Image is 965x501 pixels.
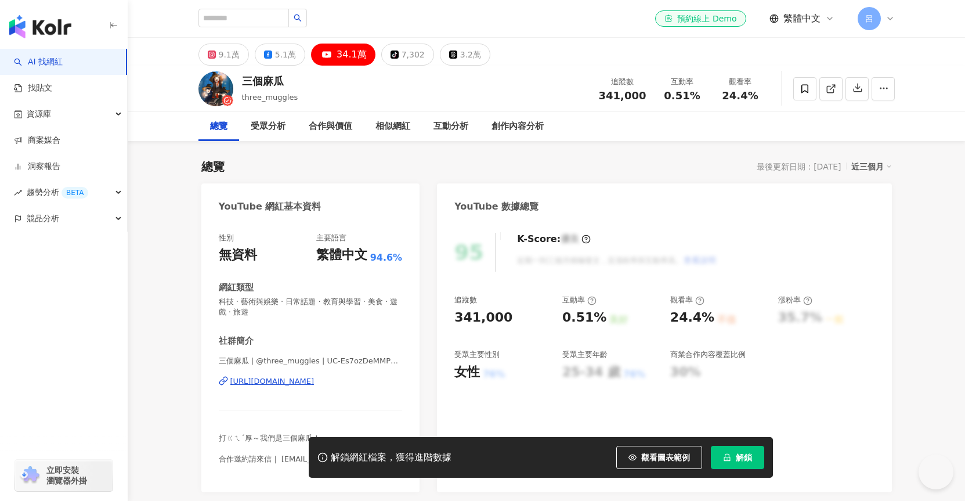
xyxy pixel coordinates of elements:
[783,12,821,25] span: 繁體中文
[14,56,63,68] a: searchAI 找網紅
[62,187,88,199] div: BETA
[27,179,88,206] span: 趨勢分析
[599,89,646,102] span: 341,000
[219,282,254,294] div: 網紅類型
[655,10,746,27] a: 預約線上 Demo
[14,161,60,172] a: 洞察報告
[660,76,704,88] div: 互動率
[331,452,451,464] div: 解鎖網紅檔案，獲得進階數據
[219,376,403,387] a: [URL][DOMAIN_NAME]
[491,120,544,134] div: 創作內容分析
[46,465,87,486] span: 立即安裝 瀏覽器外掛
[311,44,375,66] button: 34.1萬
[670,349,746,360] div: 商業合作內容覆蓋比例
[757,162,841,171] div: 最後更新日期：[DATE]
[309,120,352,134] div: 合作與價值
[242,74,298,88] div: 三個麻瓜
[865,12,873,25] span: 呂
[851,159,892,174] div: 近三個月
[454,295,477,305] div: 追蹤數
[275,46,296,63] div: 5.1萬
[599,76,646,88] div: 追蹤數
[219,335,254,347] div: 社群簡介
[670,295,704,305] div: 觀看率
[454,309,512,327] div: 341,000
[14,135,60,146] a: 商案媒合
[711,446,764,469] button: 解鎖
[9,15,71,38] img: logo
[242,93,298,102] span: three_muggles
[219,356,403,366] span: 三個麻瓜 | @three_muggles | UC-Es7ozDeMMPy9_jH6uL5TA
[664,13,736,24] div: 預約線上 Demo
[219,297,403,318] span: 科技 · 藝術與娛樂 · 日常話題 · 教育與學習 · 美食 · 遊戲 · 旅遊
[15,460,113,491] a: chrome extension立即安裝 瀏覽器外掛
[460,46,481,63] div: 3.2萬
[641,453,690,462] span: 觀看圖表範例
[723,453,731,462] span: lock
[670,309,714,327] div: 24.4%
[294,14,302,22] span: search
[255,44,305,66] button: 5.1萬
[19,466,41,485] img: chrome extension
[440,44,490,66] button: 3.2萬
[316,233,346,243] div: 主要語言
[375,120,410,134] div: 相似網紅
[219,233,234,243] div: 性別
[210,120,227,134] div: 總覽
[198,71,233,106] img: KOL Avatar
[402,46,425,63] div: 7,302
[454,363,480,381] div: 女性
[14,189,22,197] span: rise
[562,349,608,360] div: 受眾主要年齡
[718,76,762,88] div: 觀看率
[778,295,812,305] div: 漲粉率
[219,246,257,264] div: 無資料
[316,246,367,264] div: 繁體中文
[517,233,591,246] div: K-Score :
[27,101,51,127] span: 資源庫
[230,376,315,387] div: [URL][DOMAIN_NAME]
[251,120,285,134] div: 受眾分析
[219,200,321,213] div: YouTube 網紅基本資料
[14,82,52,94] a: 找貼文
[433,120,468,134] div: 互動分析
[219,46,240,63] div: 9.1萬
[198,44,249,66] button: 9.1萬
[562,309,606,327] div: 0.51%
[616,446,702,469] button: 觀看圖表範例
[381,44,434,66] button: 7,302
[722,90,758,102] span: 24.4%
[454,200,538,213] div: YouTube 數據總覽
[201,158,225,175] div: 總覽
[664,90,700,102] span: 0.51%
[736,453,752,462] span: 解鎖
[370,251,403,264] span: 94.6%
[337,46,367,63] div: 34.1萬
[454,349,500,360] div: 受眾主要性別
[562,295,597,305] div: 互動率
[27,206,59,232] span: 競品分析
